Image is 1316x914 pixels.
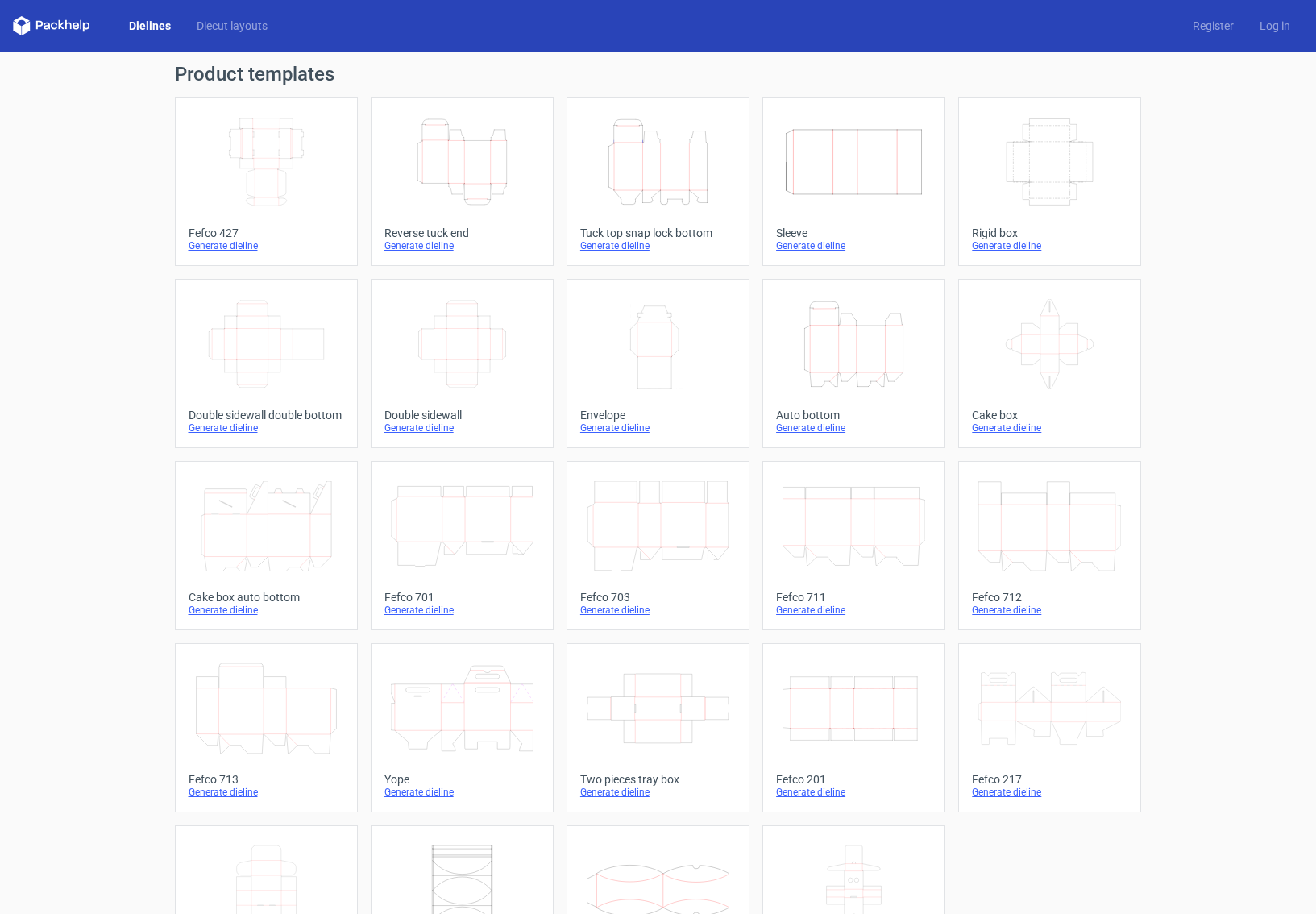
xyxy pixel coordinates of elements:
a: Fefco 427Generate dieline [175,97,358,266]
div: Rigid box [972,226,1127,239]
a: Fefco 711Generate dieline [762,461,945,630]
div: Fefco 712 [972,591,1127,604]
a: Two pieces tray boxGenerate dieline [567,643,749,812]
div: Generate dieline [580,786,736,799]
div: Double sidewall [384,409,540,422]
div: Generate dieline [972,422,1127,434]
div: Sleeve [776,226,932,239]
a: Fefco 713Generate dieline [175,643,358,812]
div: Generate dieline [189,239,344,252]
a: Cake boxGenerate dieline [958,279,1141,448]
div: Generate dieline [384,786,540,799]
a: Double sidewallGenerate dieline [371,279,554,448]
a: SleeveGenerate dieline [762,97,945,266]
div: Generate dieline [189,604,344,617]
div: Tuck top snap lock bottom [580,226,736,239]
a: Fefco 701Generate dieline [371,461,554,630]
div: Auto bottom [776,409,932,422]
div: Generate dieline [580,239,736,252]
a: Fefco 217Generate dieline [958,643,1141,812]
div: Generate dieline [189,786,344,799]
div: Fefco 713 [189,773,344,786]
a: Fefco 201Generate dieline [762,643,945,812]
a: Register [1180,18,1247,34]
div: Generate dieline [384,604,540,617]
div: Generate dieline [972,604,1127,617]
a: Diecut layouts [184,18,280,34]
div: Cake box auto bottom [189,591,344,604]
a: Rigid boxGenerate dieline [958,97,1141,266]
div: Generate dieline [580,422,736,434]
div: Generate dieline [189,422,344,434]
a: Log in [1247,18,1303,34]
a: YopeGenerate dieline [371,643,554,812]
div: Generate dieline [776,239,932,252]
div: Fefco 217 [972,773,1127,786]
div: Two pieces tray box [580,773,736,786]
div: Fefco 703 [580,591,736,604]
a: Tuck top snap lock bottomGenerate dieline [567,97,749,266]
a: Auto bottomGenerate dieline [762,279,945,448]
div: Fefco 201 [776,773,932,786]
div: Fefco 711 [776,591,932,604]
a: Double sidewall double bottomGenerate dieline [175,279,358,448]
a: Fefco 703Generate dieline [567,461,749,630]
div: Generate dieline [384,239,540,252]
a: Cake box auto bottomGenerate dieline [175,461,358,630]
div: Generate dieline [580,604,736,617]
div: Yope [384,773,540,786]
div: Fefco 427 [189,226,344,239]
div: Envelope [580,409,736,422]
div: Generate dieline [776,422,932,434]
a: Dielines [116,18,184,34]
div: Generate dieline [972,239,1127,252]
a: EnvelopeGenerate dieline [567,279,749,448]
div: Generate dieline [972,786,1127,799]
div: Generate dieline [776,604,932,617]
div: Reverse tuck end [384,226,540,239]
div: Generate dieline [384,422,540,434]
div: Generate dieline [776,786,932,799]
a: Reverse tuck endGenerate dieline [371,97,554,266]
a: Fefco 712Generate dieline [958,461,1141,630]
div: Double sidewall double bottom [189,409,344,422]
div: Cake box [972,409,1127,422]
div: Fefco 701 [384,591,540,604]
h1: Product templates [175,64,1142,84]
